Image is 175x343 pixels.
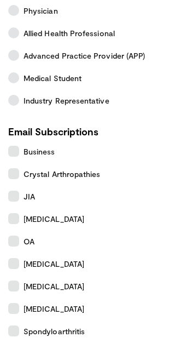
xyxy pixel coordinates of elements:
[24,50,145,61] span: Advanced Practice Provider (APP)
[24,258,84,270] span: [MEDICAL_DATA]
[24,72,81,84] span: Medical Student
[24,191,35,202] span: JIA
[24,168,100,180] span: Crystal Arthropathies
[24,5,58,16] span: Physician
[24,303,84,315] span: [MEDICAL_DATA]
[24,236,34,247] span: OA
[24,325,85,337] span: Spondyloarthritis
[24,95,109,106] span: Industry Representative
[24,213,84,225] span: [MEDICAL_DATA]
[8,125,98,138] strong: Email Subscriptions
[24,281,84,292] span: [MEDICAL_DATA]
[24,27,115,39] span: Allied Health Professional
[24,146,55,157] span: Business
